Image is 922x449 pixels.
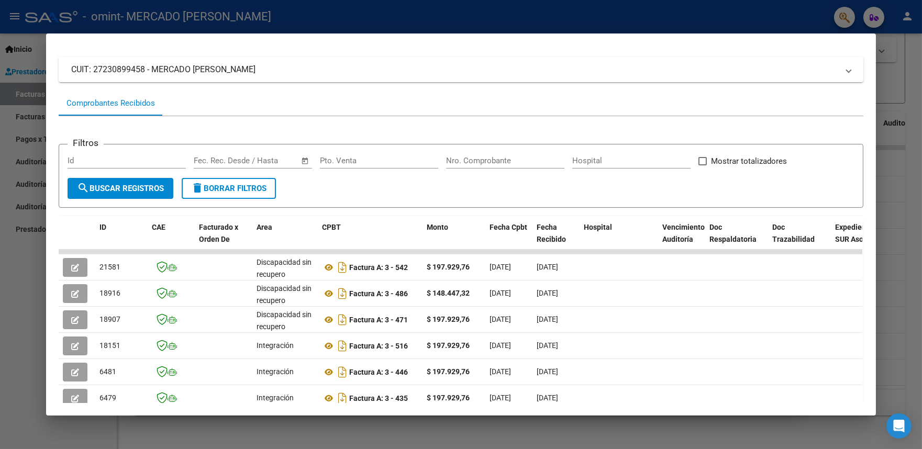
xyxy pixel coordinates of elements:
[490,223,527,231] span: Fecha Cpbt
[423,216,485,262] datatable-header-cell: Monto
[537,394,558,402] span: [DATE]
[322,223,341,231] span: CPBT
[318,216,423,262] datatable-header-cell: CPBT
[95,216,148,262] datatable-header-cell: ID
[257,341,294,350] span: Integración
[195,216,252,262] datatable-header-cell: Facturado x Orden De
[886,413,912,439] div: Open Intercom Messenger
[99,367,116,376] span: 6481
[336,259,349,276] i: Descargar documento
[537,367,558,376] span: [DATE]
[336,338,349,354] i: Descargar documento
[490,341,511,350] span: [DATE]
[772,223,815,243] span: Doc Trazabilidad
[537,289,558,297] span: [DATE]
[194,156,236,165] input: Fecha inicio
[252,216,318,262] datatable-header-cell: Area
[68,178,173,199] button: Buscar Registros
[68,136,104,150] h3: Filtros
[537,341,558,350] span: [DATE]
[152,223,165,231] span: CAE
[59,57,863,82] mat-expansion-panel-header: CUIT: 27230899458 - MERCADO [PERSON_NAME]
[662,223,705,243] span: Vencimiento Auditoría
[336,364,349,380] i: Descargar documento
[99,289,120,297] span: 18916
[537,315,558,323] span: [DATE]
[191,182,204,194] mat-icon: delete
[199,223,238,243] span: Facturado x Orden De
[490,289,511,297] span: [DATE]
[537,263,558,271] span: [DATE]
[584,223,612,231] span: Hospital
[191,184,266,193] span: Borrar Filtros
[99,315,120,323] span: 18907
[182,178,276,199] button: Borrar Filtros
[257,394,294,402] span: Integración
[349,289,408,298] strong: Factura A: 3 - 486
[299,155,312,167] button: Open calendar
[831,216,888,262] datatable-header-cell: Expediente SUR Asociado
[257,284,312,305] span: Discapacidad sin recupero
[99,341,120,350] span: 18151
[349,368,408,376] strong: Factura A: 3 - 446
[490,315,511,323] span: [DATE]
[835,223,882,243] span: Expediente SUR Asociado
[336,285,349,302] i: Descargar documento
[537,223,566,243] span: Fecha Recibido
[77,184,164,193] span: Buscar Registros
[490,263,511,271] span: [DATE]
[148,216,195,262] datatable-header-cell: CAE
[427,315,470,323] strong: $ 197.929,76
[768,216,831,262] datatable-header-cell: Doc Trazabilidad
[99,263,120,271] span: 21581
[336,390,349,407] i: Descargar documento
[77,182,90,194] mat-icon: search
[349,342,408,350] strong: Factura A: 3 - 516
[427,263,470,271] strong: $ 197.929,76
[427,341,470,350] strong: $ 197.929,76
[257,258,312,278] span: Discapacidad sin recupero
[490,367,511,376] span: [DATE]
[71,63,838,76] mat-panel-title: CUIT: 27230899458 - MERCADO [PERSON_NAME]
[349,316,408,324] strong: Factura A: 3 - 471
[257,223,272,231] span: Area
[705,216,768,262] datatable-header-cell: Doc Respaldatoria
[711,155,787,167] span: Mostrar totalizadores
[427,223,448,231] span: Monto
[246,156,296,165] input: Fecha fin
[257,367,294,376] span: Integración
[485,216,532,262] datatable-header-cell: Fecha Cpbt
[349,394,408,402] strong: Factura A: 3 - 435
[427,394,470,402] strong: $ 197.929,76
[427,367,470,376] strong: $ 197.929,76
[658,216,705,262] datatable-header-cell: Vencimiento Auditoría
[709,223,757,243] span: Doc Respaldatoria
[427,289,470,297] strong: $ 148.447,32
[336,311,349,328] i: Descargar documento
[490,394,511,402] span: [DATE]
[66,97,155,109] div: Comprobantes Recibidos
[580,216,658,262] datatable-header-cell: Hospital
[257,310,312,331] span: Discapacidad sin recupero
[349,263,408,272] strong: Factura A: 3 - 542
[99,394,116,402] span: 6479
[532,216,580,262] datatable-header-cell: Fecha Recibido
[99,223,106,231] span: ID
